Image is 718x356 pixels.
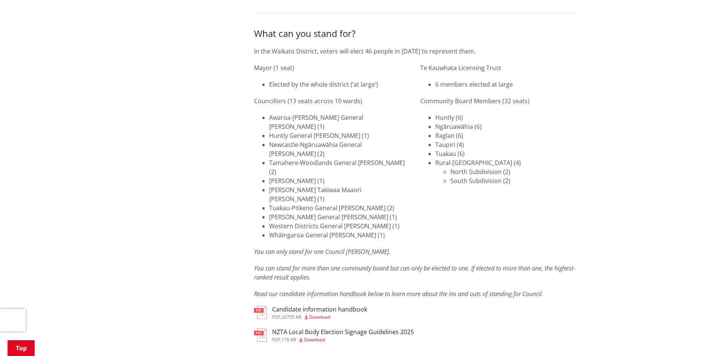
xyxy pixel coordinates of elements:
span: 26755 KB [282,314,302,320]
a: Candidate information handbook pdf,26755 KB Download [254,306,367,319]
span: 176 KB [282,336,296,343]
li: [PERSON_NAME] (1) [269,176,409,185]
a: Top [8,340,35,356]
iframe: Messenger Launcher [683,324,710,351]
h3: NZTA Local Body Election Signage Guidelines 2025 [272,328,414,336]
li: Raglan (6) [435,131,575,140]
p: Councillors (13 seats across 10 wards) [254,96,409,105]
em: Read our candidate information handbook below to learn more about the ins and outs of standing fo... [254,290,543,298]
div: , [272,315,367,319]
li: Newcastle-Ngāruawāhia General [PERSON_NAME] (2) [269,140,409,158]
li: Tamahere-Woodlands General [PERSON_NAME] (2) [269,158,409,176]
li: Whāingaroa General [PERSON_NAME] (1) [269,231,409,240]
li: Rural-[GEOGRAPHIC_DATA] (4) [435,158,575,185]
li: South Subdivision (2) [450,176,575,185]
li: 6 members elected at large [435,80,575,89]
span: pdf [272,314,280,320]
li: [PERSON_NAME] General [PERSON_NAME] (1) [269,212,409,222]
li: Awaroa-[PERSON_NAME] General [PERSON_NAME] (1) [269,113,409,131]
li: Ngāruawāhia (6) [435,122,575,131]
li: North Subdivision (2) [450,167,575,176]
p: Te Kauwhata Licensing Trust [420,63,575,72]
div: , [272,338,414,342]
p: In the Waikato District, voters will elect 46 people in [DATE] to represent them. [254,47,575,56]
span: pdf [272,336,280,343]
h3: Candidate information handbook [272,306,367,313]
em: You can only stand for one Council [PERSON_NAME]. [254,248,390,256]
li: Tuakau (6) [435,149,575,158]
span: Download [304,336,325,343]
a: NZTA Local Body Election Signage Guidelines 2025 pdf,176 KB Download [254,328,414,342]
span: Download [309,314,330,320]
em: You can stand for more than one community board but can only be elected to one. If elected to mor... [254,264,575,281]
h3: What can you stand for? [254,28,575,39]
li: Huntly General [PERSON_NAME] (1) [269,131,409,140]
p: Community Board Members (32 seats) [420,96,575,105]
li: [PERSON_NAME] Takiwaa Maaori [PERSON_NAME] (1) [269,185,409,203]
p: Mayor (1 seat) [254,63,409,72]
img: document-pdf.svg [254,328,267,342]
li: Elected by the whole district (‘at large’) [269,80,409,89]
li: Tuakau-Pōkeno General [PERSON_NAME] (2) [269,203,409,212]
li: Taupiri (4) [435,140,575,149]
li: Huntly (6) [435,113,575,122]
img: document-pdf.svg [254,306,267,319]
li: Western Districts General [PERSON_NAME] (1) [269,222,409,231]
